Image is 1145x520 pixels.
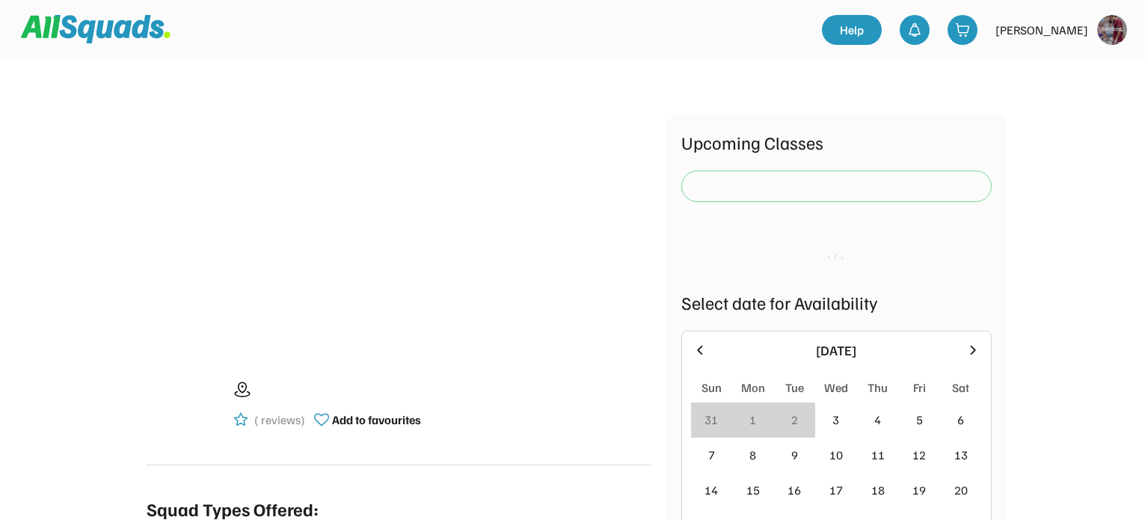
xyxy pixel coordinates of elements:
[254,411,305,429] div: ( reviews)
[829,446,843,464] div: 10
[708,446,715,464] div: 7
[871,446,885,464] div: 11
[822,15,882,45] a: Help
[702,379,722,397] div: Sun
[749,446,756,464] div: 8
[1097,15,1127,45] img: https%3A%2F%2F94044dc9e5d3b3599ffa5e2d56a015ce.cdn.bubble.io%2Ff1750859707228x370883309576455700%...
[147,367,221,442] img: yH5BAEAAAAALAAAAAABAAEAAAIBRAA7
[868,379,888,397] div: Thu
[912,446,926,464] div: 12
[957,411,964,429] div: 6
[746,481,760,499] div: 15
[912,481,926,499] div: 19
[913,379,926,397] div: Fri
[832,411,839,429] div: 3
[21,15,171,43] img: Squad%20Logo.svg
[954,481,968,499] div: 20
[681,289,992,316] div: Select date for Availability
[916,411,923,429] div: 5
[871,481,885,499] div: 18
[952,379,969,397] div: Sat
[785,379,804,397] div: Tue
[788,481,801,499] div: 16
[705,411,718,429] div: 31
[332,411,421,429] div: Add to favourites
[749,411,756,429] div: 1
[829,481,843,499] div: 17
[791,446,798,464] div: 9
[705,481,718,499] div: 14
[741,379,765,397] div: Mon
[791,411,798,429] div: 2
[954,446,968,464] div: 13
[716,340,957,361] div: [DATE]
[874,411,881,429] div: 4
[824,379,848,397] div: Wed
[995,21,1088,39] div: [PERSON_NAME]
[907,22,922,37] img: bell-03%20%281%29.svg
[193,114,604,337] img: yH5BAEAAAAALAAAAAABAAEAAAIBRAA7
[681,129,992,156] div: Upcoming Classes
[955,22,970,37] img: shopping-cart-01%20%281%29.svg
